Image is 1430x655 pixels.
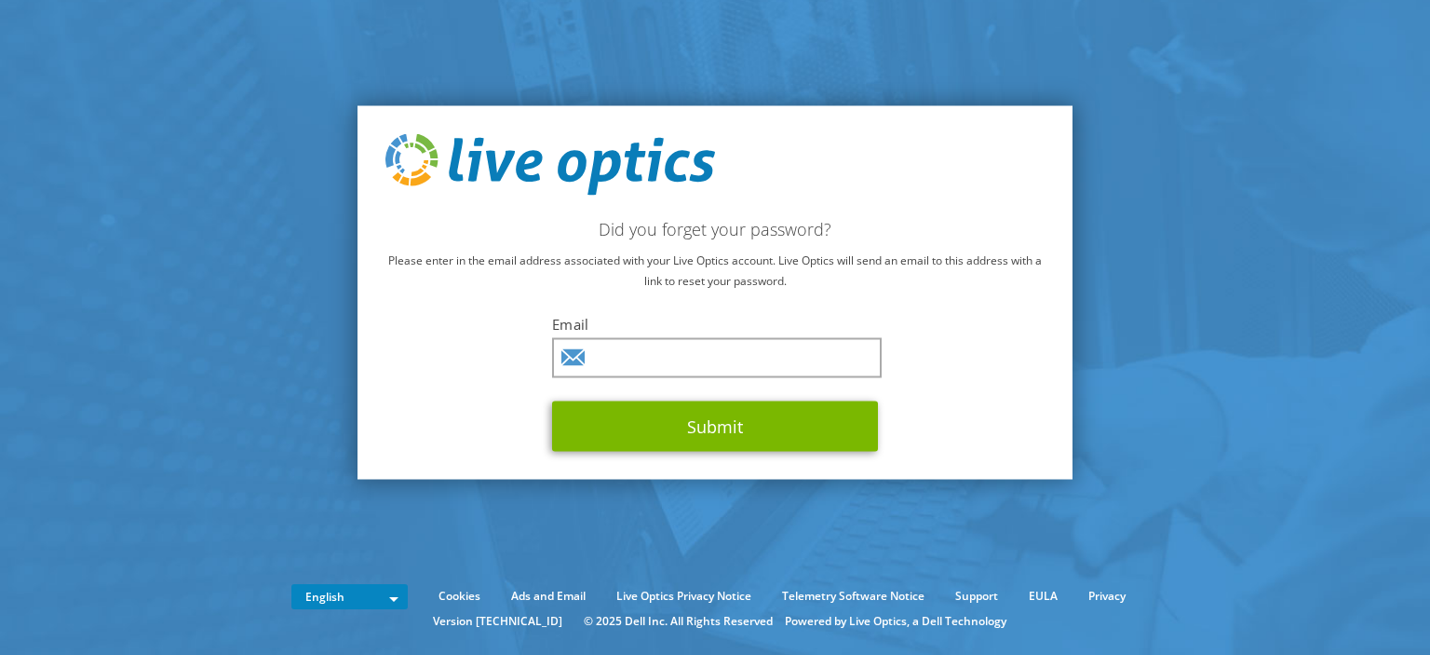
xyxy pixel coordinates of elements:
[1074,586,1140,607] a: Privacy
[424,611,572,632] li: Version [TECHNICAL_ID]
[941,586,1012,607] a: Support
[574,611,782,632] li: © 2025 Dell Inc. All Rights Reserved
[602,586,765,607] a: Live Optics Privacy Notice
[425,586,494,607] a: Cookies
[385,134,715,196] img: live_optics_svg.svg
[785,611,1006,632] li: Powered by Live Optics, a Dell Technology
[497,586,600,607] a: Ads and Email
[552,314,878,333] label: Email
[552,401,878,451] button: Submit
[1015,586,1072,607] a: EULA
[385,218,1045,239] h2: Did you forget your password?
[385,250,1045,291] p: Please enter in the email address associated with your Live Optics account. Live Optics will send...
[768,586,938,607] a: Telemetry Software Notice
